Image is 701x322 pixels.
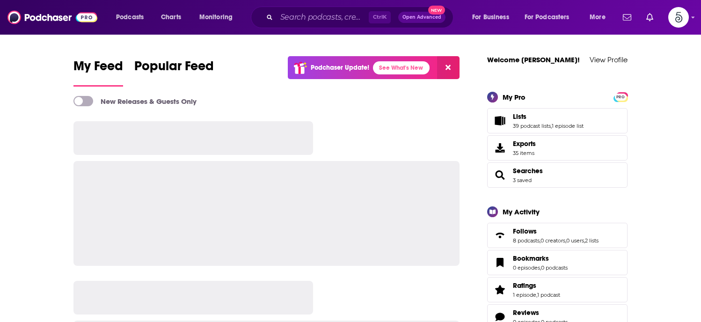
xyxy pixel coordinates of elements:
span: Searches [487,162,628,188]
a: New Releases & Guests Only [73,96,197,106]
span: Ratings [487,277,628,302]
span: For Business [472,11,509,24]
span: Ratings [513,281,536,290]
a: See What's New [373,61,430,74]
a: Welcome [PERSON_NAME]! [487,55,580,64]
button: Show profile menu [668,7,689,28]
a: Searches [513,167,543,175]
a: Ratings [490,283,509,296]
span: Monitoring [199,11,233,24]
a: PRO [615,93,626,100]
span: Exports [513,139,536,148]
a: Lists [513,112,584,121]
a: Bookmarks [490,256,509,269]
span: Logged in as Spiral5-G2 [668,7,689,28]
a: Follows [490,229,509,242]
a: 0 users [566,237,584,244]
span: , [540,264,541,271]
a: Ratings [513,281,560,290]
span: New [428,6,445,15]
button: open menu [110,10,156,25]
span: Charts [161,11,181,24]
a: Exports [487,135,628,161]
a: View Profile [590,55,628,64]
img: Podchaser - Follow, Share and Rate Podcasts [7,8,97,26]
a: 1 episode [513,292,536,298]
span: , [565,237,566,244]
a: 2 lists [585,237,599,244]
span: Bookmarks [487,250,628,275]
span: Exports [490,141,509,154]
a: 3 saved [513,177,532,183]
button: Open AdvancedNew [398,12,445,23]
p: Podchaser Update! [311,64,369,72]
a: Charts [155,10,187,25]
a: Follows [513,227,599,235]
a: 8 podcasts [513,237,540,244]
div: My Activity [503,207,540,216]
button: open menu [466,10,521,25]
span: For Podcasters [525,11,570,24]
img: User Profile [668,7,689,28]
a: 0 creators [540,237,565,244]
a: Show notifications dropdown [619,9,635,25]
span: Lists [487,108,628,133]
a: Show notifications dropdown [643,9,657,25]
span: Follows [513,227,537,235]
span: My Feed [73,58,123,80]
span: , [540,237,540,244]
span: Lists [513,112,526,121]
a: Lists [490,114,509,127]
div: My Pro [503,93,526,102]
span: Popular Feed [134,58,214,80]
a: Reviews [513,308,568,317]
span: , [584,237,585,244]
a: My Feed [73,58,123,87]
button: open menu [518,10,583,25]
a: 1 episode list [552,123,584,129]
span: Open Advanced [402,15,441,20]
button: open menu [583,10,617,25]
a: Bookmarks [513,254,568,263]
a: 0 episodes [513,264,540,271]
span: More [590,11,606,24]
button: open menu [193,10,245,25]
span: Podcasts [116,11,144,24]
span: , [536,292,537,298]
span: Follows [487,223,628,248]
a: Popular Feed [134,58,214,87]
span: 35 items [513,150,536,156]
span: PRO [615,94,626,101]
span: Ctrl K [369,11,391,23]
a: 1 podcast [537,292,560,298]
a: 39 podcast lists [513,123,551,129]
span: Reviews [513,308,539,317]
span: Bookmarks [513,254,549,263]
a: 0 podcasts [541,264,568,271]
div: Search podcasts, credits, & more... [260,7,462,28]
input: Search podcasts, credits, & more... [277,10,369,25]
a: Searches [490,168,509,182]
